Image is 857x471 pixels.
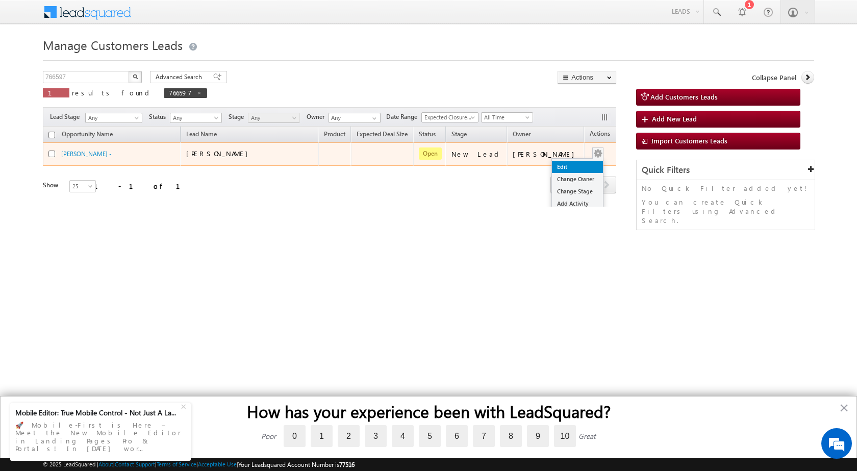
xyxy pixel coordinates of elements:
[15,408,180,417] div: Mobile Editor: True Mobile Control - Not Just A La...
[156,72,205,82] span: Advanced Search
[133,74,138,79] img: Search
[552,161,603,173] a: Edit
[169,88,192,97] span: 766597
[392,425,414,447] label: 4
[419,425,441,447] label: 5
[238,461,355,468] span: Your Leadsquared Account Number is
[61,150,112,158] a: [PERSON_NAME] -
[451,150,502,159] div: New Lead
[482,113,530,122] span: All Time
[338,425,360,447] label: 2
[94,180,192,192] div: 1 - 1 of 1
[339,461,355,468] span: 77516
[15,418,186,456] div: 🚀 Mobile-First is Here – Meet the New Mobile Editor in Landing Pages Pro & Portals! In [DATE] wor...
[513,150,579,159] div: [PERSON_NAME]
[365,425,387,447] label: 3
[43,181,61,190] div: Show
[419,147,442,160] span: Open
[307,112,329,121] span: Owner
[248,113,297,122] span: Any
[637,160,815,180] div: Quick Filters
[186,149,253,158] span: [PERSON_NAME]
[329,113,381,123] input: Type to Search
[558,71,616,84] button: Actions
[149,112,170,121] span: Status
[157,461,196,467] a: Terms of Service
[585,128,615,141] span: Actions
[422,113,475,122] span: Expected Closure Date
[650,92,718,101] span: Add Customers Leads
[357,130,408,138] span: Expected Deal Size
[179,400,191,412] div: +
[367,113,380,123] a: Show All Items
[554,425,576,447] label: 10
[642,197,810,225] p: You can create Quick Filters using Advanced Search.
[170,113,219,122] span: Any
[552,185,603,197] a: Change Stage
[198,461,237,467] a: Acceptable Use
[21,402,836,421] h2: How has your experience been with LeadSquared?
[311,425,333,447] label: 1
[181,129,222,142] span: Lead Name
[414,129,441,142] a: Status
[752,73,796,82] span: Collapse Panel
[597,176,616,193] span: next
[324,130,345,138] span: Product
[72,88,153,97] span: results found
[115,461,155,467] a: Contact Support
[500,425,522,447] label: 8
[98,461,113,467] a: About
[652,114,697,123] span: Add New Lead
[50,112,84,121] span: Lead Stage
[527,425,549,447] label: 9
[839,400,849,416] button: Close
[86,113,139,122] span: Any
[578,431,596,441] div: Great
[651,136,727,145] span: Import Customers Leads
[550,176,569,193] span: prev
[446,425,468,447] label: 6
[552,173,603,185] a: Change Owner
[229,112,248,121] span: Stage
[513,130,531,138] span: Owner
[284,425,306,447] label: 0
[62,130,113,138] span: Opportunity Name
[642,184,810,193] p: No Quick Filter added yet!
[386,112,421,121] span: Date Range
[48,132,55,138] input: Check all records
[48,88,64,97] span: 1
[261,431,276,441] div: Poor
[451,130,467,138] span: Stage
[43,37,183,53] span: Manage Customers Leads
[552,197,603,210] a: Add Activity
[70,182,97,191] span: 25
[473,425,495,447] label: 7
[43,460,355,469] span: © 2025 LeadSquared | | | | |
